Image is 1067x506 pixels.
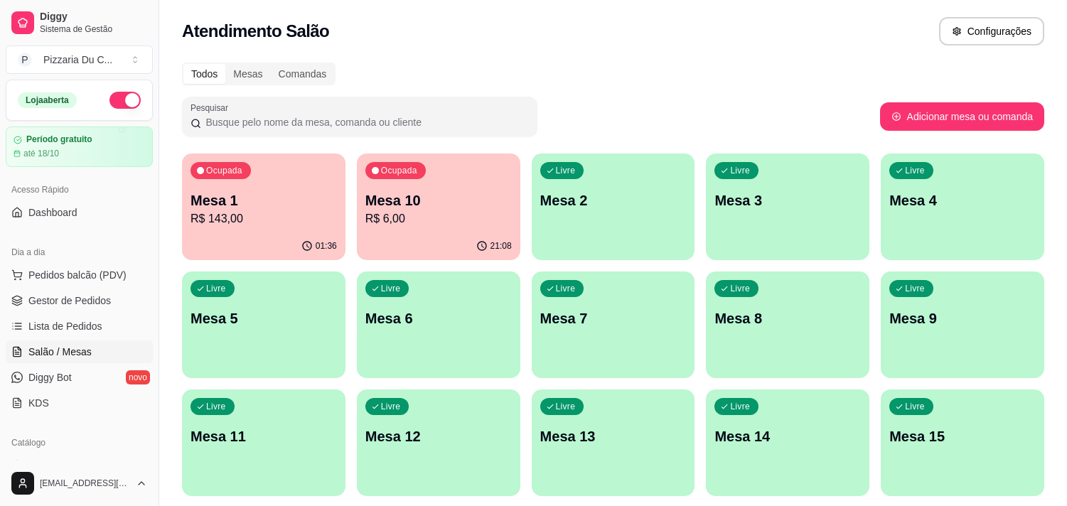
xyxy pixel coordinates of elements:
[540,190,687,210] p: Mesa 2
[714,190,861,210] p: Mesa 3
[28,370,72,384] span: Diggy Bot
[6,126,153,167] a: Período gratuitoaté 18/10
[905,165,925,176] p: Livre
[365,190,512,210] p: Mesa 10
[182,271,345,378] button: LivreMesa 5
[191,210,337,227] p: R$ 143,00
[730,283,750,294] p: Livre
[556,283,576,294] p: Livre
[6,466,153,500] button: [EMAIL_ADDRESS][DOMAIN_NAME]
[532,389,695,496] button: LivreMesa 13
[206,165,242,176] p: Ocupada
[706,154,869,260] button: LivreMesa 3
[191,308,337,328] p: Mesa 5
[357,389,520,496] button: LivreMesa 12
[109,92,141,109] button: Alterar Status
[532,271,695,378] button: LivreMesa 7
[889,426,1036,446] p: Mesa 15
[43,53,112,67] div: Pizzaria Du C ...
[881,389,1044,496] button: LivreMesa 15
[381,165,417,176] p: Ocupada
[540,308,687,328] p: Mesa 7
[889,190,1036,210] p: Mesa 4
[182,20,329,43] h2: Atendimento Salão
[365,308,512,328] p: Mesa 6
[905,401,925,412] p: Livre
[6,340,153,363] a: Salão / Mesas
[556,165,576,176] p: Livre
[191,102,233,114] label: Pesquisar
[6,241,153,264] div: Dia a dia
[28,319,102,333] span: Lista de Pedidos
[556,401,576,412] p: Livre
[6,392,153,414] a: KDS
[6,366,153,389] a: Diggy Botnovo
[357,154,520,260] button: OcupadaMesa 10R$ 6,0021:08
[6,315,153,338] a: Lista de Pedidos
[28,268,127,282] span: Pedidos balcão (PDV)
[881,154,1044,260] button: LivreMesa 4
[889,308,1036,328] p: Mesa 9
[714,308,861,328] p: Mesa 8
[28,396,49,410] span: KDS
[706,271,869,378] button: LivreMesa 8
[191,426,337,446] p: Mesa 11
[6,178,153,201] div: Acesso Rápido
[40,23,147,35] span: Sistema de Gestão
[26,134,92,145] article: Período gratuito
[182,154,345,260] button: OcupadaMesa 1R$ 143,0001:36
[6,264,153,286] button: Pedidos balcão (PDV)
[28,294,111,308] span: Gestor de Pedidos
[905,283,925,294] p: Livre
[206,401,226,412] p: Livre
[201,115,529,129] input: Pesquisar
[23,148,59,159] article: até 18/10
[532,154,695,260] button: LivreMesa 2
[18,92,77,108] div: Loja aberta
[706,389,869,496] button: LivreMesa 14
[28,458,68,473] span: Produtos
[6,201,153,224] a: Dashboard
[191,190,337,210] p: Mesa 1
[28,345,92,359] span: Salão / Mesas
[182,389,345,496] button: LivreMesa 11
[381,401,401,412] p: Livre
[316,240,337,252] p: 01:36
[18,53,32,67] span: P
[365,210,512,227] p: R$ 6,00
[730,401,750,412] p: Livre
[939,17,1044,45] button: Configurações
[881,271,1044,378] button: LivreMesa 9
[490,240,512,252] p: 21:08
[206,283,226,294] p: Livre
[880,102,1044,131] button: Adicionar mesa ou comanda
[6,431,153,454] div: Catálogo
[6,289,153,312] a: Gestor de Pedidos
[28,205,77,220] span: Dashboard
[40,11,147,23] span: Diggy
[271,64,335,84] div: Comandas
[6,45,153,74] button: Select a team
[730,165,750,176] p: Livre
[6,454,153,477] a: Produtos
[40,478,130,489] span: [EMAIL_ADDRESS][DOMAIN_NAME]
[365,426,512,446] p: Mesa 12
[381,283,401,294] p: Livre
[183,64,225,84] div: Todos
[357,271,520,378] button: LivreMesa 6
[714,426,861,446] p: Mesa 14
[540,426,687,446] p: Mesa 13
[225,64,270,84] div: Mesas
[6,6,153,40] a: DiggySistema de Gestão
